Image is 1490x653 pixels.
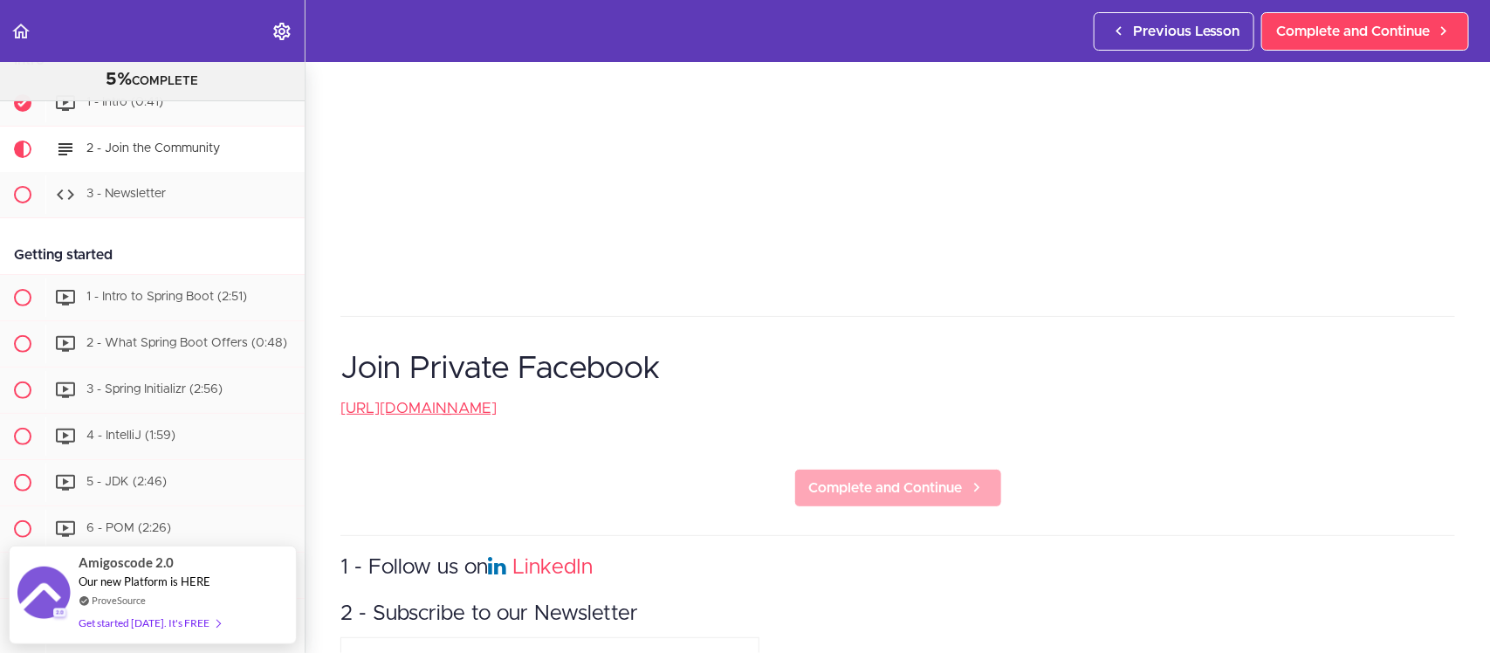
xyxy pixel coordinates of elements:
span: Complete and Continue [1276,21,1430,42]
svg: Settings Menu [271,21,292,42]
span: Amigoscode 2.0 [79,553,174,573]
span: 3 - Newsletter [86,188,166,200]
a: LinkedIn [512,557,593,578]
span: Previous Lesson [1133,21,1239,42]
span: 5% [106,71,133,88]
span: Complete and Continue [809,478,963,498]
a: [URL][DOMAIN_NAME] [340,401,497,416]
span: 5 - JDK (2:46) [86,476,167,488]
span: 4 - IntelliJ (1:59) [86,430,175,442]
span: 1 - Intro (0:41) [86,96,163,108]
a: ProveSource [92,593,146,608]
span: 1 - Intro to Spring Boot (2:51) [86,291,247,303]
span: 2 - What Spring Boot Offers (0:48) [86,337,287,349]
span: 6 - POM (2:26) [86,522,171,534]
img: provesource social proof notification image [17,567,70,623]
h3: 1 - Follow us on [340,553,1455,582]
span: Our new Platform is HERE [79,574,210,588]
div: COMPLETE [22,69,283,92]
h1: Join Private Facebook [340,352,1455,387]
h3: 2 - Subscribe to our Newsletter [340,600,1455,629]
a: Complete and Continue [1261,12,1469,51]
a: Previous Lesson [1094,12,1254,51]
div: Get started [DATE]. It's FREE [79,613,220,633]
span: 3 - Spring Initializr (2:56) [86,383,223,395]
a: Complete and Continue [794,469,1002,507]
span: 2 - Join the Community [86,142,220,155]
svg: Back to course curriculum [10,21,31,42]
